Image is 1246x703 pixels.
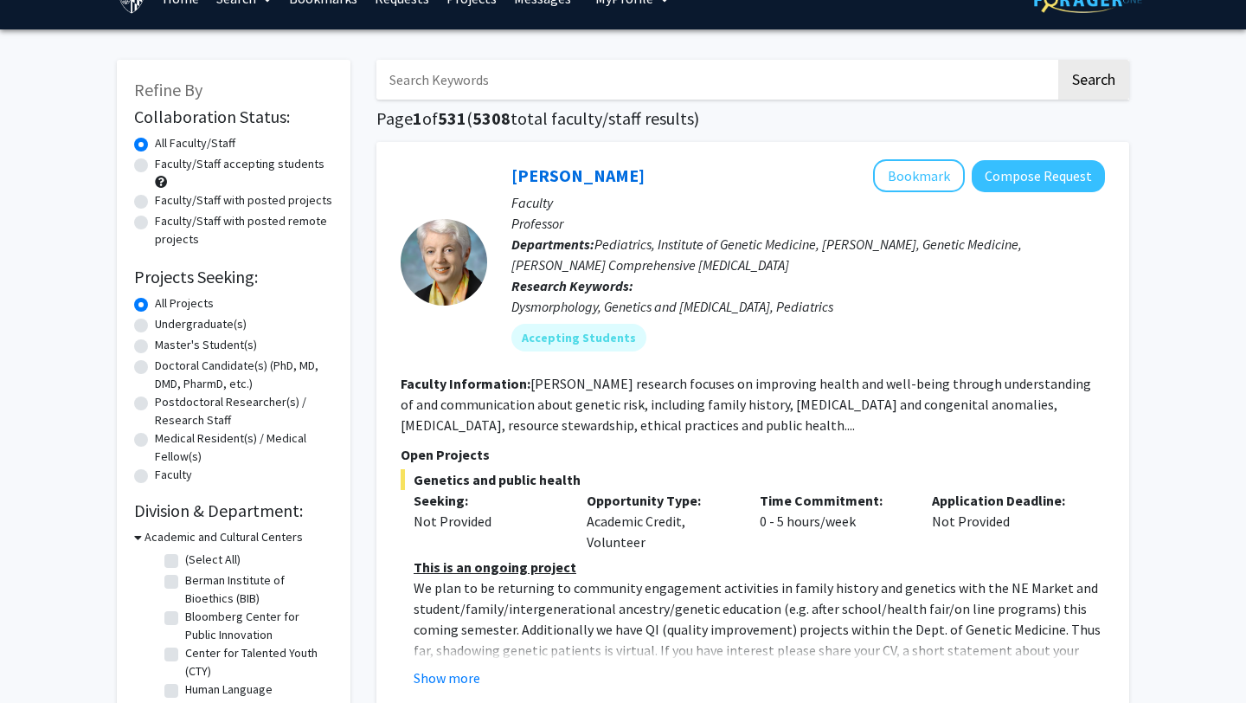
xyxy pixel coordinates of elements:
[1058,60,1129,100] button: Search
[511,235,594,253] b: Departments:
[438,107,466,129] span: 531
[134,106,333,127] h2: Collaboration Status:
[155,466,192,484] label: Faculty
[155,393,333,429] label: Postdoctoral Researcher(s) / Research Staff
[145,528,303,546] h3: Academic and Cultural Centers
[155,336,257,354] label: Master's Student(s)
[134,79,202,100] span: Refine By
[414,668,480,688] button: Show more
[185,571,329,608] label: Berman Institute of Bioethics (BIB)
[376,60,1056,100] input: Search Keywords
[511,277,633,294] b: Research Keywords:
[511,192,1105,213] p: Faculty
[155,134,235,152] label: All Faculty/Staff
[511,164,645,186] a: [PERSON_NAME]
[13,625,74,690] iframe: Chat
[376,108,1129,129] h1: Page of ( total faculty/staff results)
[401,375,1091,434] fg-read-more: [PERSON_NAME] research focuses on improving health and well-being through understanding of and co...
[155,429,333,466] label: Medical Resident(s) / Medical Fellow(s)
[185,551,241,569] label: (Select All)
[511,213,1105,234] p: Professor
[760,490,907,511] p: Time Commitment:
[401,469,1105,490] span: Genetics and public health
[511,235,1022,274] span: Pediatrics, Institute of Genetic Medicine, [PERSON_NAME], Genetic Medicine, [PERSON_NAME] Compreh...
[932,490,1079,511] p: Application Deadline:
[414,558,576,576] u: This is an ongoing project
[747,490,920,552] div: 0 - 5 hours/week
[185,644,329,680] label: Center for Talented Youth (CTY)
[972,160,1105,192] button: Compose Request to Joann Bodurtha
[401,444,1105,465] p: Open Projects
[401,375,530,392] b: Faculty Information:
[511,324,646,351] mat-chip: Accepting Students
[919,490,1092,552] div: Not Provided
[155,315,247,333] label: Undergraduate(s)
[414,511,561,532] div: Not Provided
[155,357,333,393] label: Doctoral Candidate(s) (PhD, MD, DMD, PharmD, etc.)
[155,294,214,313] label: All Projects
[134,267,333,287] h2: Projects Seeking:
[414,490,561,511] p: Seeking:
[414,577,1105,702] p: We plan to be returning to community engagement activities in family history and genetics with th...
[155,212,333,248] label: Faculty/Staff with posted remote projects
[185,608,329,644] label: Bloomberg Center for Public Innovation
[873,159,965,192] button: Add Joann Bodurtha to Bookmarks
[413,107,422,129] span: 1
[574,490,747,552] div: Academic Credit, Volunteer
[134,500,333,521] h2: Division & Department:
[155,191,332,210] label: Faculty/Staff with posted projects
[472,107,511,129] span: 5308
[587,490,734,511] p: Opportunity Type:
[511,296,1105,317] div: Dysmorphology, Genetics and [MEDICAL_DATA], Pediatrics
[155,155,324,173] label: Faculty/Staff accepting students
